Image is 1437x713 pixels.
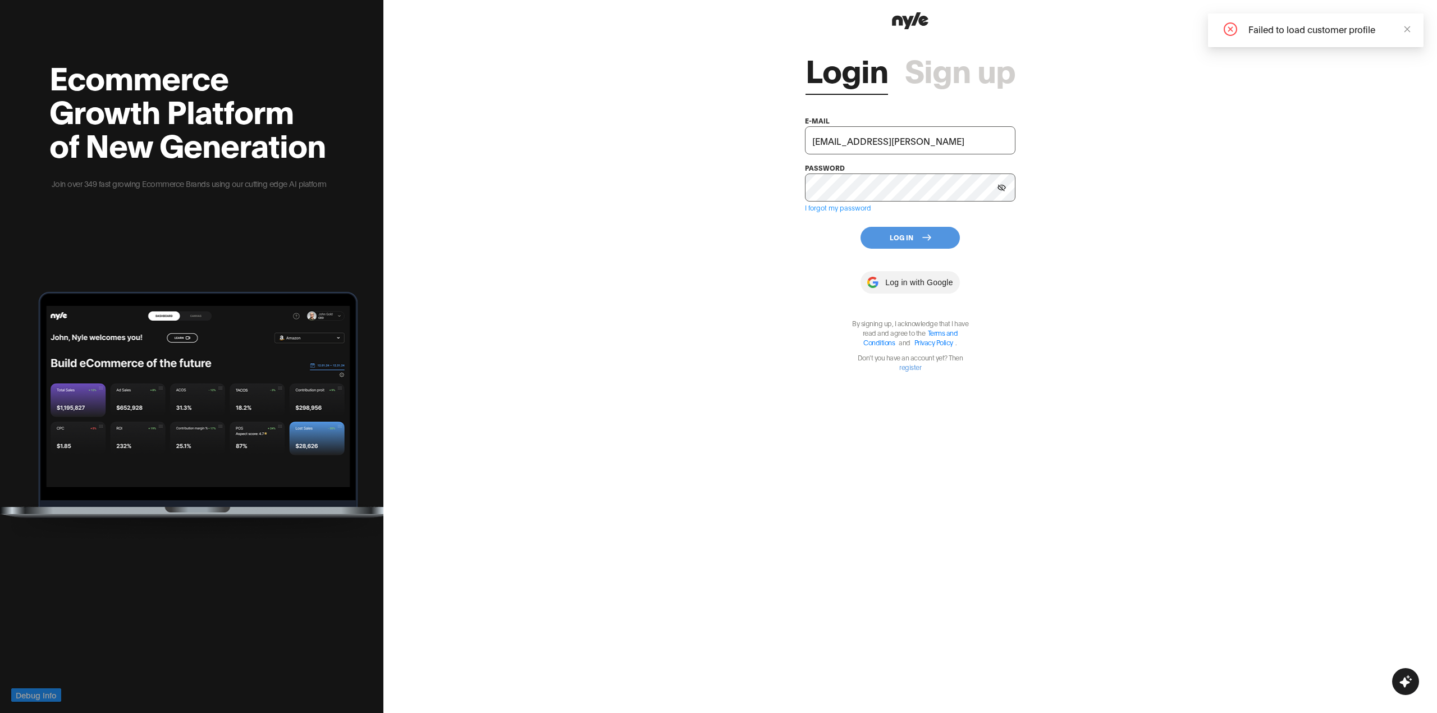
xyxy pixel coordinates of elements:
p: By signing up, I acknowledge that I have read and agree to the . [846,318,975,347]
div: Failed to load customer profile [1248,22,1410,36]
p: Join over 349 fast growing Ecommerce Brands using our cutting edge AI platform [49,177,328,190]
label: e-mail [805,116,830,125]
button: Debug Info [11,688,61,702]
button: Log In [861,227,960,249]
a: Privacy Policy [914,338,953,346]
label: password [805,163,845,172]
a: Terms and Conditions [863,328,958,346]
span: and [896,338,913,346]
a: Sign up [905,52,1015,86]
a: I forgot my password [805,203,871,212]
span: close-circle [1224,22,1237,36]
a: Login [806,52,888,86]
h2: Ecommerce Growth Platform of New Generation [49,60,328,161]
a: register [899,363,921,371]
p: Don't you have an account yet? Then [846,353,975,372]
button: Log in with Google [861,271,959,294]
span: Debug Info [16,689,57,701]
span: close [1403,25,1411,33]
